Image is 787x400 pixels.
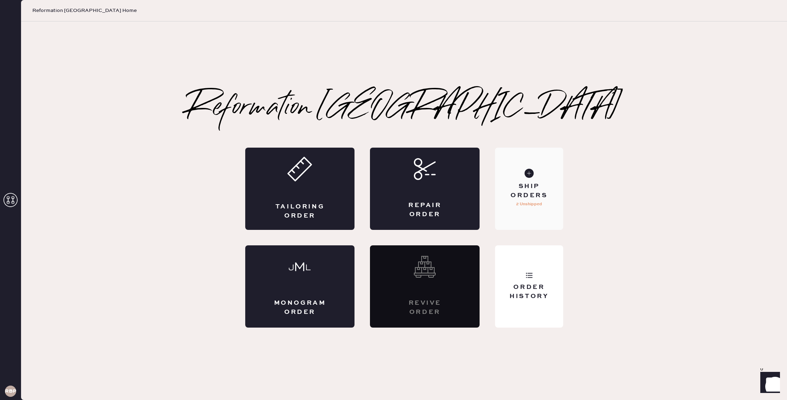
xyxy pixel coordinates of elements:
div: Revive order [398,299,451,316]
div: Interested? Contact us at care@hemster.co [370,245,480,328]
h3: RBPA [5,389,16,394]
div: Repair Order [398,201,451,219]
span: Reformation [GEOGRAPHIC_DATA] Home [32,7,137,14]
div: Ship Orders [501,182,557,200]
h2: Reformation [GEOGRAPHIC_DATA] [187,94,622,122]
iframe: Front Chat [754,368,784,399]
p: 2 Unshipped [516,200,542,208]
div: Order History [501,283,557,301]
div: Monogram Order [273,299,327,316]
div: Tailoring Order [273,202,327,220]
